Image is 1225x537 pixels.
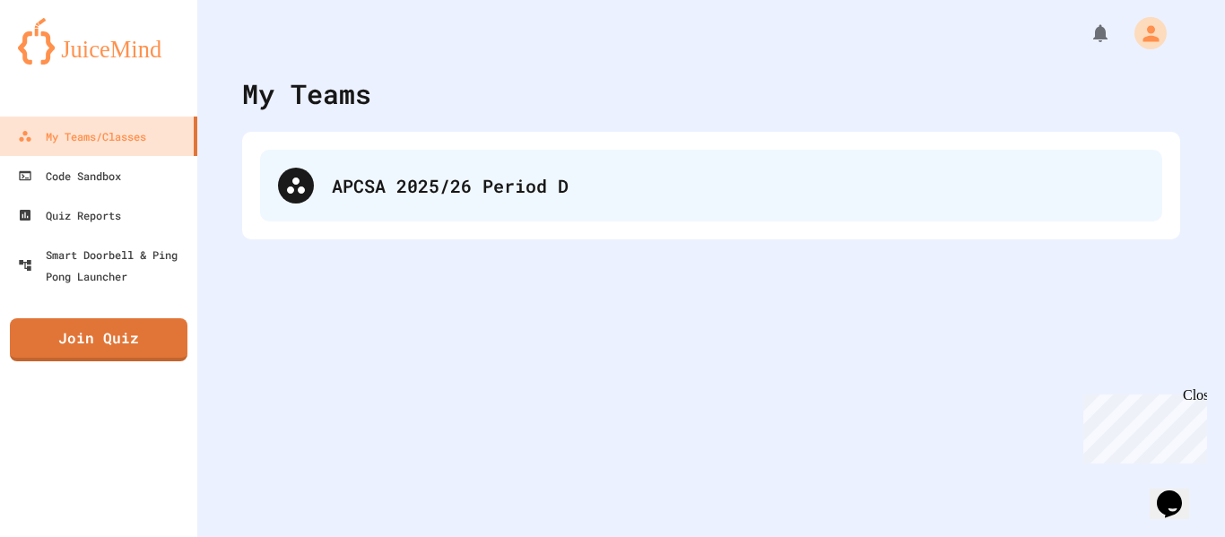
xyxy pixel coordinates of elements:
[18,244,190,287] div: Smart Doorbell & Ping Pong Launcher
[242,74,371,114] div: My Teams
[18,165,121,186] div: Code Sandbox
[1150,465,1207,519] iframe: chat widget
[18,204,121,226] div: Quiz Reports
[18,126,146,147] div: My Teams/Classes
[332,172,1144,199] div: APCSA 2025/26 Period D
[260,150,1162,221] div: APCSA 2025/26 Period D
[1056,18,1116,48] div: My Notifications
[10,318,187,361] a: Join Quiz
[18,18,179,65] img: logo-orange.svg
[7,7,124,114] div: Chat with us now!Close
[1116,13,1171,54] div: My Account
[1076,387,1207,463] iframe: chat widget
